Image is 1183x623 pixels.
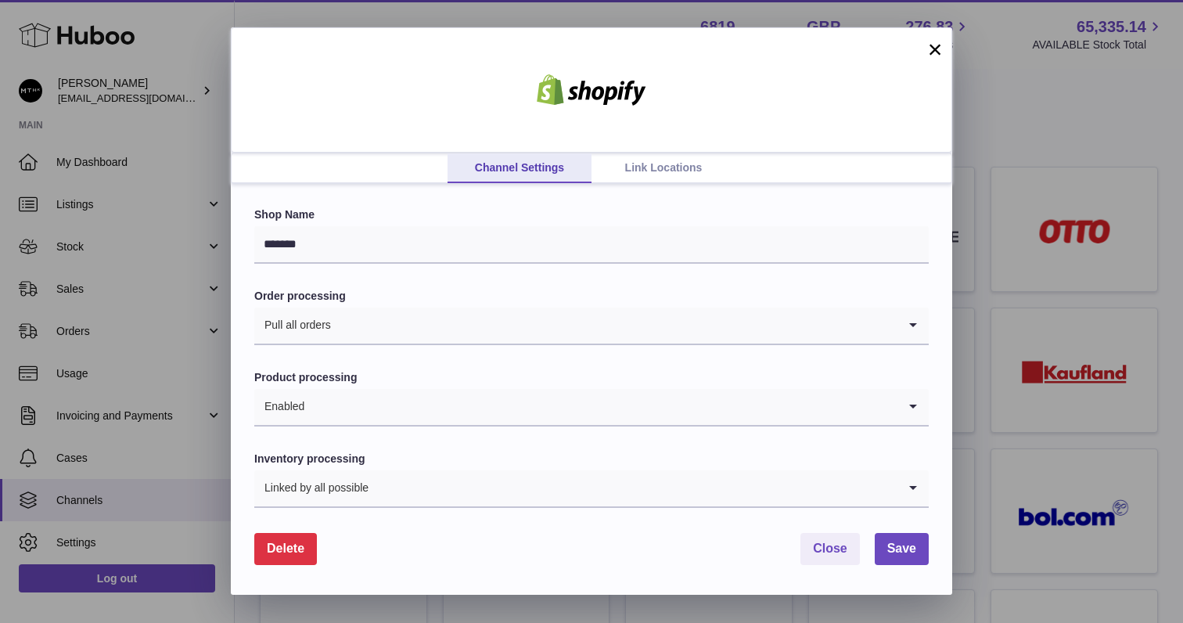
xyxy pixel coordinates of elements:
[254,370,929,385] label: Product processing
[254,389,929,427] div: Search for option
[448,153,591,183] a: Channel Settings
[887,542,916,555] span: Save
[254,533,317,565] button: Delete
[254,207,929,222] label: Shop Name
[926,40,944,59] button: ×
[254,289,929,304] label: Order processing
[525,74,658,106] img: shopify
[591,153,735,183] a: Link Locations
[369,470,897,506] input: Search for option
[813,542,847,555] span: Close
[254,389,305,425] span: Enabled
[254,470,369,506] span: Linked by all possible
[800,533,860,565] button: Close
[332,308,897,344] input: Search for option
[875,533,929,565] button: Save
[254,470,929,508] div: Search for option
[267,542,304,555] span: Delete
[254,308,929,345] div: Search for option
[254,452,929,466] label: Inventory processing
[254,308,332,344] span: Pull all orders
[305,389,897,425] input: Search for option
